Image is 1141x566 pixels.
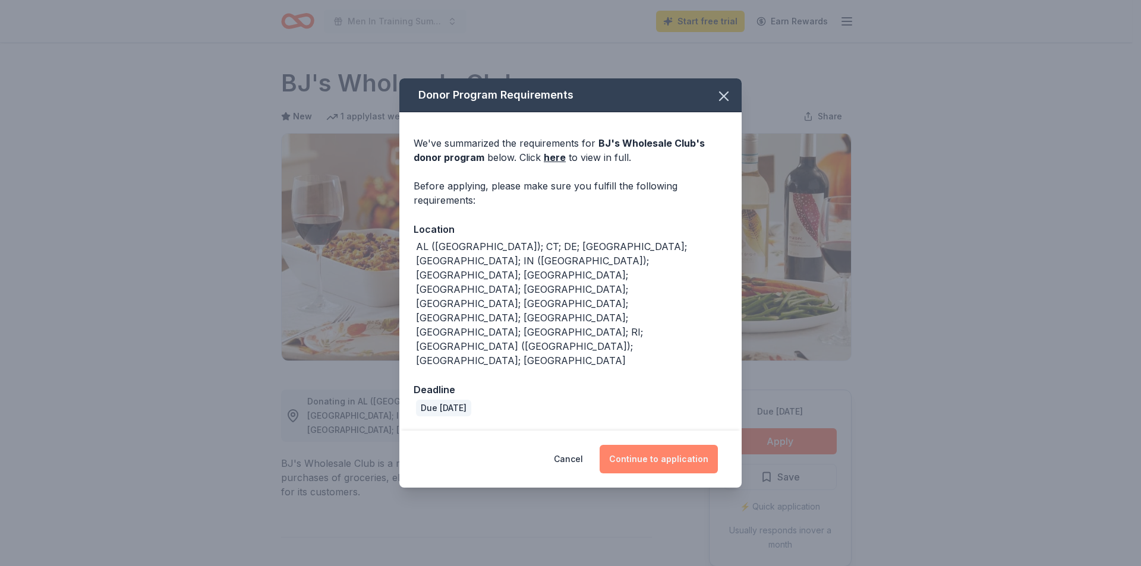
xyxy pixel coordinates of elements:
[416,239,727,368] div: AL ([GEOGRAPHIC_DATA]); CT; DE; [GEOGRAPHIC_DATA]; [GEOGRAPHIC_DATA]; IN ([GEOGRAPHIC_DATA]); [GE...
[416,400,471,416] div: Due [DATE]
[544,150,566,165] a: here
[600,445,718,473] button: Continue to application
[414,136,727,165] div: We've summarized the requirements for below. Click to view in full.
[414,382,727,397] div: Deadline
[414,179,727,207] div: Before applying, please make sure you fulfill the following requirements:
[414,222,727,237] div: Location
[554,445,583,473] button: Cancel
[399,78,742,112] div: Donor Program Requirements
